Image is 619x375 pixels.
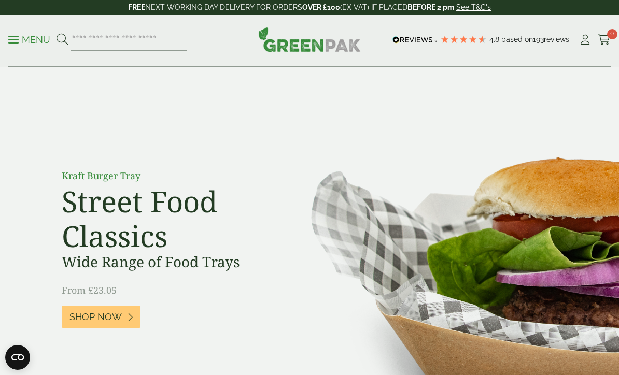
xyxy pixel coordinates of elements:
[598,32,611,48] a: 0
[489,35,501,44] span: 4.8
[598,35,611,45] i: Cart
[579,35,592,45] i: My Account
[258,27,361,52] img: GreenPak Supplies
[392,36,438,44] img: REVIEWS.io
[501,35,533,44] span: Based on
[62,169,295,183] p: Kraft Burger Tray
[407,3,454,11] strong: BEFORE 2 pm
[128,3,145,11] strong: FREE
[62,184,295,253] h2: Street Food Classics
[62,253,295,271] h3: Wide Range of Food Trays
[607,29,617,39] span: 0
[302,3,340,11] strong: OVER £100
[440,35,487,44] div: 4.8 Stars
[62,284,117,296] span: From £23.05
[544,35,569,44] span: reviews
[456,3,491,11] a: See T&C's
[62,306,140,328] a: Shop Now
[8,34,50,44] a: Menu
[5,345,30,370] button: Open CMP widget
[69,311,122,323] span: Shop Now
[533,35,544,44] span: 193
[8,34,50,46] p: Menu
